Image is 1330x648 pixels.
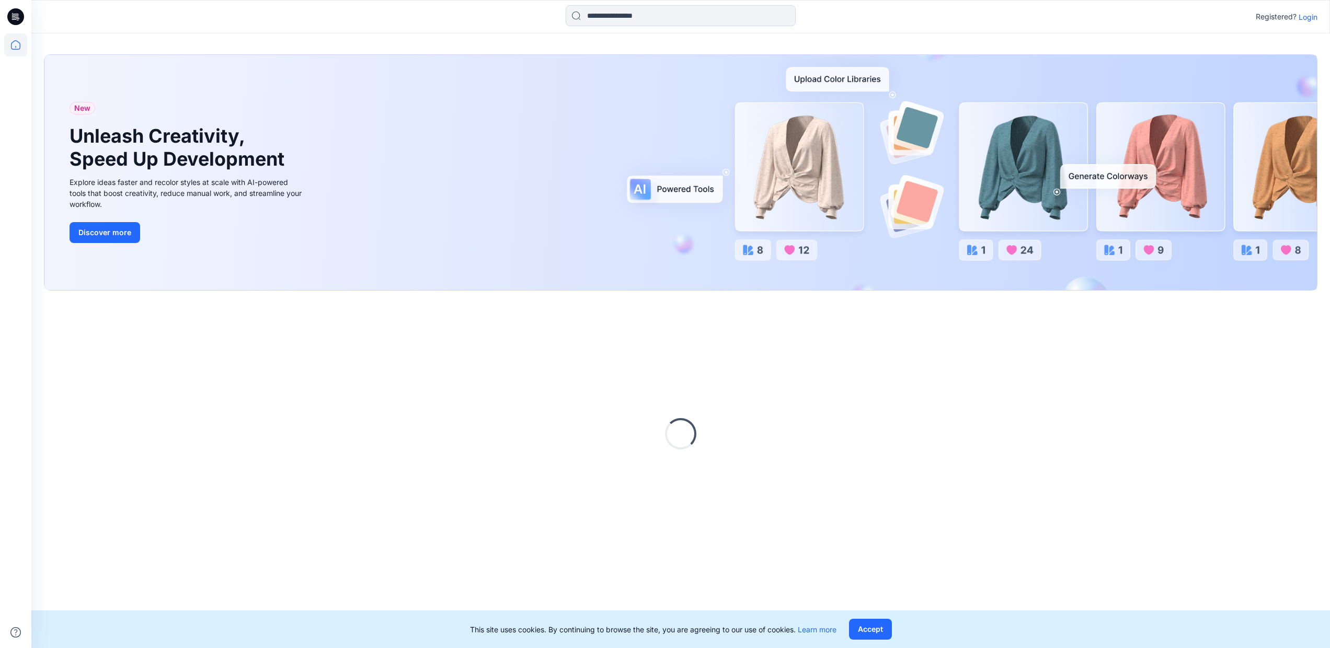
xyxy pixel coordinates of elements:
[70,177,305,210] div: Explore ideas faster and recolor styles at scale with AI-powered tools that boost creativity, red...
[74,102,90,114] span: New
[849,619,892,640] button: Accept
[70,125,289,170] h1: Unleash Creativity, Speed Up Development
[70,222,305,243] a: Discover more
[1299,11,1317,22] p: Login
[470,624,836,635] p: This site uses cookies. By continuing to browse the site, you are agreeing to our use of cookies.
[1256,10,1297,23] p: Registered?
[70,222,140,243] button: Discover more
[798,625,836,634] a: Learn more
